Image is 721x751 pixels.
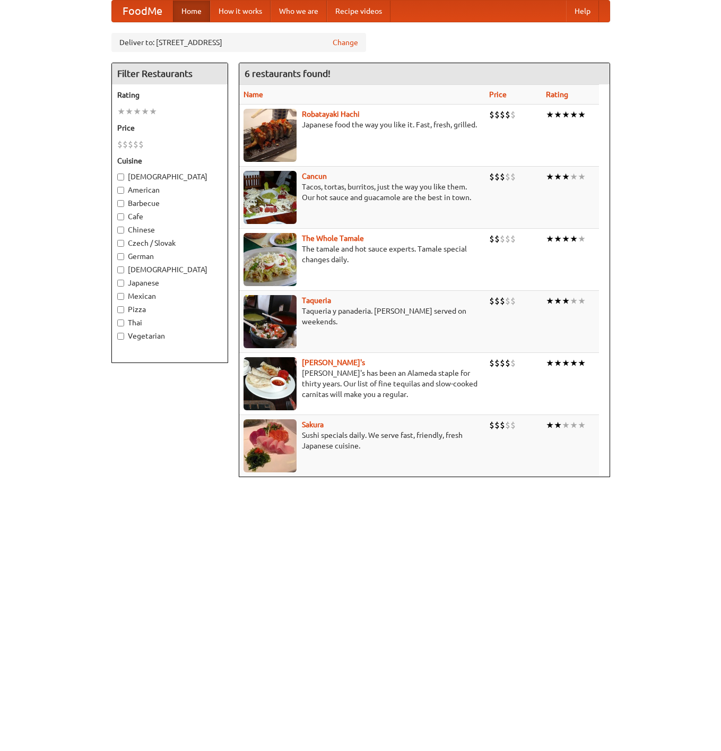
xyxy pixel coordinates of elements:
[117,106,125,117] li: ★
[510,295,516,307] li: $
[489,171,494,183] li: $
[117,198,222,209] label: Barbecue
[302,110,360,118] a: Robatayaki Hachi
[244,233,297,286] img: wholetamale.jpg
[546,295,554,307] li: ★
[117,200,124,207] input: Barbecue
[562,233,570,245] li: ★
[500,295,505,307] li: $
[510,233,516,245] li: $
[302,420,324,429] a: Sakura
[244,90,263,99] a: Name
[500,357,505,369] li: $
[489,419,494,431] li: $
[125,106,133,117] li: ★
[333,37,358,48] a: Change
[117,253,124,260] input: German
[117,185,222,195] label: American
[570,233,578,245] li: ★
[505,109,510,120] li: $
[554,295,562,307] li: ★
[494,419,500,431] li: $
[302,172,327,180] b: Cancun
[546,90,568,99] a: Rating
[244,182,481,203] p: Tacos, tortas, burritos, just the way you like them. Our hot sauce and guacamole are the best in ...
[149,106,157,117] li: ★
[562,171,570,183] li: ★
[510,109,516,120] li: $
[578,357,586,369] li: ★
[562,357,570,369] li: ★
[117,240,124,247] input: Czech / Slovak
[117,264,222,275] label: [DEMOGRAPHIC_DATA]
[489,295,494,307] li: $
[244,357,297,410] img: pedros.jpg
[494,295,500,307] li: $
[562,109,570,120] li: ★
[244,295,297,348] img: taqueria.jpg
[510,357,516,369] li: $
[578,233,586,245] li: ★
[117,213,124,220] input: Cafe
[133,139,138,150] li: $
[554,171,562,183] li: ★
[505,295,510,307] li: $
[245,68,331,79] ng-pluralize: 6 restaurants found!
[117,266,124,273] input: [DEMOGRAPHIC_DATA]
[494,233,500,245] li: $
[505,419,510,431] li: $
[117,139,123,150] li: $
[117,251,222,262] label: German
[570,419,578,431] li: ★
[302,358,365,367] b: [PERSON_NAME]'s
[566,1,599,22] a: Help
[302,234,364,243] a: The Whole Tamale
[133,106,141,117] li: ★
[302,296,331,305] a: Taqueria
[570,171,578,183] li: ★
[117,187,124,194] input: American
[505,171,510,183] li: $
[117,306,124,313] input: Pizza
[570,295,578,307] li: ★
[117,156,222,166] h5: Cuisine
[578,295,586,307] li: ★
[546,357,554,369] li: ★
[489,109,494,120] li: $
[173,1,210,22] a: Home
[546,233,554,245] li: ★
[327,1,390,22] a: Recipe videos
[505,233,510,245] li: $
[117,171,222,182] label: [DEMOGRAPHIC_DATA]
[500,419,505,431] li: $
[244,109,297,162] img: robatayaki.jpg
[500,109,505,120] li: $
[117,123,222,133] h5: Price
[112,63,228,84] h4: Filter Restaurants
[138,139,144,150] li: $
[117,90,222,100] h5: Rating
[554,357,562,369] li: ★
[112,1,173,22] a: FoodMe
[489,357,494,369] li: $
[546,419,554,431] li: ★
[117,225,222,235] label: Chinese
[546,109,554,120] li: ★
[244,419,297,472] img: sakura.jpg
[554,109,562,120] li: ★
[494,109,500,120] li: $
[141,106,149,117] li: ★
[117,238,222,248] label: Czech / Slovak
[117,317,222,328] label: Thai
[562,419,570,431] li: ★
[554,233,562,245] li: ★
[505,357,510,369] li: $
[244,368,481,400] p: [PERSON_NAME]'s has been an Alameda staple for thirty years. Our list of fine tequilas and slow-c...
[244,430,481,451] p: Sushi specials daily. We serve fast, friendly, fresh Japanese cuisine.
[570,357,578,369] li: ★
[554,419,562,431] li: ★
[578,171,586,183] li: ★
